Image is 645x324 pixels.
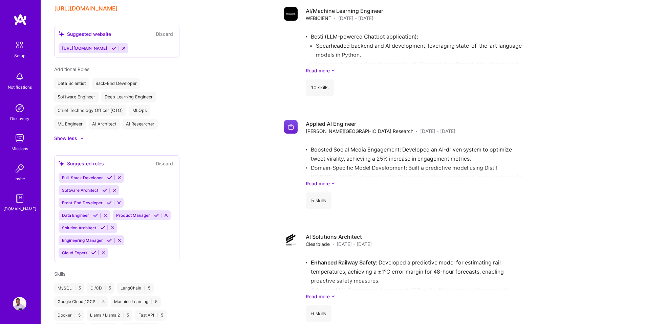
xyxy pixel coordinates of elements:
[8,84,32,91] div: Notifications
[74,285,76,291] span: |
[13,70,26,84] img: bell
[100,225,105,230] i: Accept
[13,162,26,175] img: Invite
[129,105,150,116] div: MLOps
[284,120,298,134] img: Company logo
[306,79,334,96] div: 10 skills
[101,250,106,255] i: Reject
[331,67,335,74] i: icon ArrowDownSecondaryDark
[54,66,89,72] span: Additional Roles
[416,128,417,135] span: ·
[116,213,150,218] span: Product Manager
[12,145,28,152] div: Missions
[420,128,455,135] span: [DATE] - [DATE]
[121,46,126,51] i: Reject
[154,160,175,167] button: Discard
[111,296,161,307] div: Machine Learning 5
[62,188,98,193] span: Software Architect
[332,240,334,248] span: ·
[164,213,169,218] i: Reject
[110,225,115,230] i: Reject
[306,305,331,322] div: 6 skills
[54,5,117,12] button: [URL][DOMAIN_NAME]
[334,15,336,22] span: ·
[151,299,152,304] span: |
[123,313,124,318] span: |
[87,310,132,321] div: Llama / Llama 2 5
[54,296,108,307] div: Google Cloud / GCP 5
[54,135,77,142] div: Show less
[101,92,156,102] div: Deep Learning Engineer
[98,299,100,304] span: |
[154,213,159,218] i: Accept
[62,46,107,51] span: [URL][DOMAIN_NAME]
[54,283,84,294] div: MySQL 5
[306,67,554,74] a: Read more
[3,205,36,212] div: [DOMAIN_NAME]
[89,119,120,130] div: AI Architect
[13,297,26,310] img: User Avatar
[306,120,455,128] h4: Applied AI Engineer
[337,240,372,248] span: [DATE] - [DATE]
[93,213,98,218] i: Accept
[117,238,122,243] i: Reject
[11,297,28,310] a: User Avatar
[338,15,373,22] span: [DATE] - [DATE]
[154,30,175,38] button: Discard
[135,310,167,321] div: Fast API 5
[59,31,64,37] i: icon SuggestedTeams
[157,313,158,318] span: |
[13,38,27,52] img: setup
[62,200,103,205] span: Front-End Developer
[284,233,298,247] img: Company logo
[54,92,99,102] div: Software Engineer
[54,119,86,130] div: ML Engineer
[54,310,84,321] div: Docker 5
[107,175,112,180] i: Accept
[14,52,25,59] div: Setup
[15,175,25,182] div: Invite
[62,213,89,218] span: Data Engineer
[54,78,89,89] div: Data Scientist
[62,175,103,180] span: Full-Stack Developer
[59,30,111,38] div: Suggested website
[306,233,372,240] h4: AI Solutions Architect
[306,15,331,22] span: WEBICIENT
[14,14,27,26] img: logo
[117,175,122,180] i: Reject
[62,225,96,230] span: Solution Architect
[111,46,116,51] i: Accept
[331,180,335,187] i: icon ArrowDownSecondaryDark
[13,192,26,205] img: guide book
[62,250,87,255] span: Cloud Expert
[284,7,298,21] img: Company logo
[144,285,145,291] span: |
[59,161,64,166] i: icon SuggestedTeams
[10,115,29,122] div: Discovery
[102,188,107,193] i: Accept
[107,200,112,205] i: Accept
[306,180,554,187] a: Read more
[74,313,76,318] span: |
[306,293,554,300] a: Read more
[92,78,140,89] div: Back-End Developer
[13,132,26,145] img: teamwork
[91,250,96,255] i: Accept
[54,271,65,277] span: Skills
[54,105,126,116] div: Chief Technology Officer (CTO)
[13,101,26,115] img: discovery
[116,200,122,205] i: Reject
[62,238,103,243] span: Engineering Manager
[105,285,106,291] span: |
[306,128,413,135] span: [PERSON_NAME][GEOGRAPHIC_DATA] Research
[59,160,104,167] div: Suggested roles
[306,240,330,248] span: Clearblade
[123,119,158,130] div: AI Researcher
[306,192,331,209] div: 5 skills
[117,283,154,294] div: LangChain 5
[103,213,108,218] i: Reject
[87,283,114,294] div: CI/CD 5
[112,188,117,193] i: Reject
[306,7,383,15] h4: AI/Machine Learning Engineer
[107,238,112,243] i: Accept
